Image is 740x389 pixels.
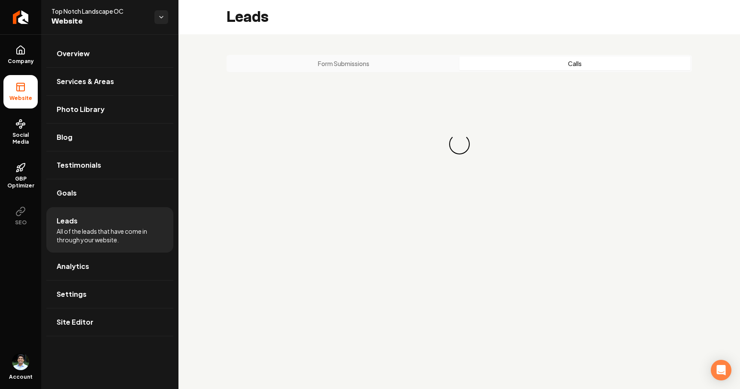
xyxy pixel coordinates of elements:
a: Photo Library [46,96,173,123]
img: Arwin Rahmatpanah [12,353,29,370]
span: Company [4,58,37,65]
button: SEO [3,199,38,233]
a: Analytics [46,253,173,280]
h2: Leads [227,9,269,26]
span: Leads [57,216,78,226]
div: Loading [449,134,470,154]
span: Social Media [3,132,38,145]
span: Testimonials [57,160,101,170]
span: All of the leads that have come in through your website. [57,227,163,244]
span: Goals [57,188,77,198]
button: Calls [459,57,691,70]
span: Services & Areas [57,76,114,87]
a: Testimonials [46,151,173,179]
span: Account [9,374,33,380]
button: Form Submissions [228,57,459,70]
span: SEO [12,219,30,226]
a: Overview [46,40,173,67]
a: Site Editor [46,308,173,336]
span: Site Editor [57,317,94,327]
a: Social Media [3,112,38,152]
a: Company [3,38,38,72]
span: Overview [57,48,90,59]
span: GBP Optimizer [3,175,38,189]
span: Photo Library [57,104,105,115]
a: Goals [46,179,173,207]
button: Open user button [12,353,29,370]
span: Blog [57,132,72,142]
div: Open Intercom Messenger [711,360,731,380]
span: Settings [57,289,87,299]
a: Services & Areas [46,68,173,95]
a: Blog [46,124,173,151]
a: Settings [46,280,173,308]
span: Analytics [57,261,89,271]
span: Website [6,95,36,102]
span: Website [51,15,148,27]
span: Top Notch Landscape OC [51,7,148,15]
img: Rebolt Logo [13,10,29,24]
a: GBP Optimizer [3,156,38,196]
